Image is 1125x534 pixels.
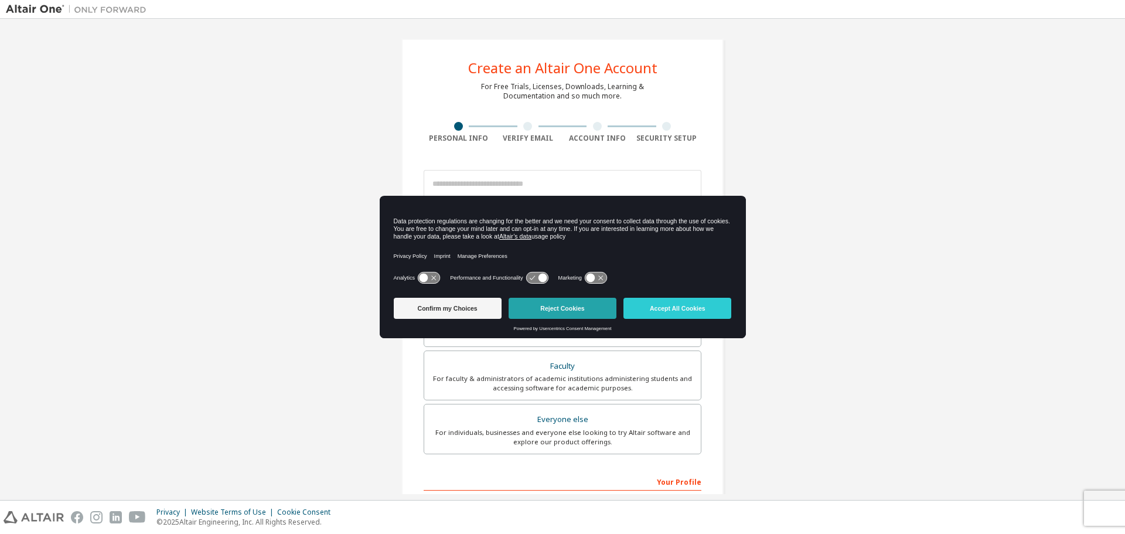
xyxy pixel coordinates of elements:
div: Privacy [156,508,191,517]
div: Cookie Consent [277,508,337,517]
img: youtube.svg [129,511,146,523]
div: Security Setup [632,134,702,143]
div: Faculty [431,358,694,375]
div: For individuals, businesses and everyone else looking to try Altair software and explore our prod... [431,428,694,447]
img: Altair One [6,4,152,15]
div: Everyone else [431,411,694,428]
div: Verify Email [493,134,563,143]
div: For Free Trials, Licenses, Downloads, Learning & Documentation and so much more. [481,82,644,101]
p: © 2025 Altair Engineering, Inc. All Rights Reserved. [156,517,337,527]
div: Create an Altair One Account [468,61,657,75]
img: altair_logo.svg [4,511,64,523]
img: instagram.svg [90,511,103,523]
div: Personal Info [424,134,493,143]
div: For faculty & administrators of academic institutions administering students and accessing softwa... [431,374,694,393]
div: Account Info [562,134,632,143]
div: Website Terms of Use [191,508,277,517]
img: facebook.svg [71,511,83,523]
img: linkedin.svg [110,511,122,523]
div: Your Profile [424,472,701,491]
